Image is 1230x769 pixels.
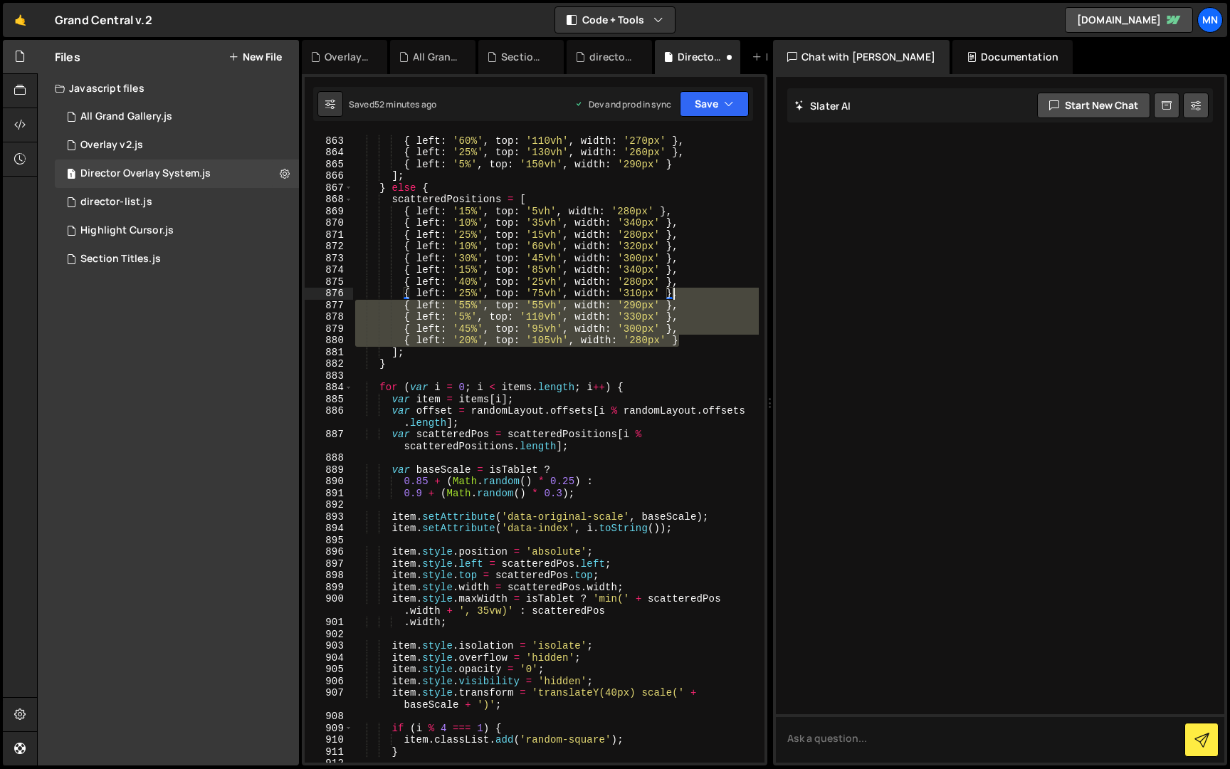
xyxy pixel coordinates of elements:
[305,476,353,488] div: 890
[349,98,436,110] div: Saved
[1197,7,1223,33] a: MN
[305,264,353,276] div: 874
[752,50,811,64] div: New File
[305,746,353,758] div: 911
[413,50,458,64] div: All Grand Gallery.js
[55,216,299,245] div: 15298/43117.js
[305,335,353,347] div: 880
[80,224,174,237] div: Highlight Cursor.js
[305,147,353,159] div: 864
[305,464,353,476] div: 889
[305,676,353,688] div: 906
[305,452,353,464] div: 888
[305,617,353,629] div: 901
[3,3,38,37] a: 🤙
[305,229,353,241] div: 871
[305,347,353,359] div: 881
[305,323,353,335] div: 879
[305,723,353,735] div: 909
[305,394,353,406] div: 885
[555,7,675,33] button: Code + Tools
[80,139,143,152] div: Overlay v2.js
[80,196,152,209] div: director-list.js
[1037,93,1150,118] button: Start new chat
[794,99,851,113] h2: Slater AI
[305,652,353,664] div: 904
[305,253,353,265] div: 873
[773,40,950,74] div: Chat with [PERSON_NAME]
[305,511,353,523] div: 893
[55,49,80,65] h2: Files
[678,50,723,64] div: Director Overlay System.js
[952,40,1073,74] div: Documentation
[305,135,353,147] div: 863
[305,593,353,617] div: 900
[501,50,547,64] div: Section Titles.js
[305,535,353,547] div: 895
[305,358,353,370] div: 882
[305,664,353,676] div: 905
[589,50,635,64] div: director-list.js
[305,546,353,558] div: 896
[305,629,353,641] div: 902
[305,241,353,253] div: 872
[55,131,299,159] div: 15298/45944.js
[228,51,282,63] button: New File
[305,194,353,206] div: 868
[55,103,299,131] div: 15298/43578.js
[305,582,353,594] div: 899
[80,110,172,123] div: All Grand Gallery.js
[305,499,353,511] div: 892
[80,167,211,180] div: Director Overlay System.js
[305,311,353,323] div: 878
[305,734,353,746] div: 910
[305,370,353,382] div: 883
[305,217,353,229] div: 870
[305,300,353,312] div: 877
[305,711,353,723] div: 908
[305,276,353,288] div: 875
[325,50,370,64] div: Overlay v2.js
[374,98,436,110] div: 52 minutes ago
[305,570,353,582] div: 898
[38,74,299,103] div: Javascript files
[305,182,353,194] div: 867
[1065,7,1193,33] a: [DOMAIN_NAME]
[305,405,353,429] div: 886
[305,488,353,500] div: 891
[55,11,152,28] div: Grand Central v.2
[574,98,671,110] div: Dev and prod in sync
[305,159,353,171] div: 865
[305,558,353,570] div: 897
[305,429,353,452] div: 887
[305,170,353,182] div: 866
[305,640,353,652] div: 903
[80,253,161,266] div: Section Titles.js
[305,288,353,300] div: 876
[67,169,75,181] span: 1
[55,188,299,216] div: 15298/40379.js
[305,206,353,218] div: 869
[305,523,353,535] div: 894
[305,382,353,394] div: 884
[680,91,749,117] button: Save
[55,159,299,188] div: 15298/42891.js
[55,245,299,273] div: 15298/40223.js
[305,687,353,711] div: 907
